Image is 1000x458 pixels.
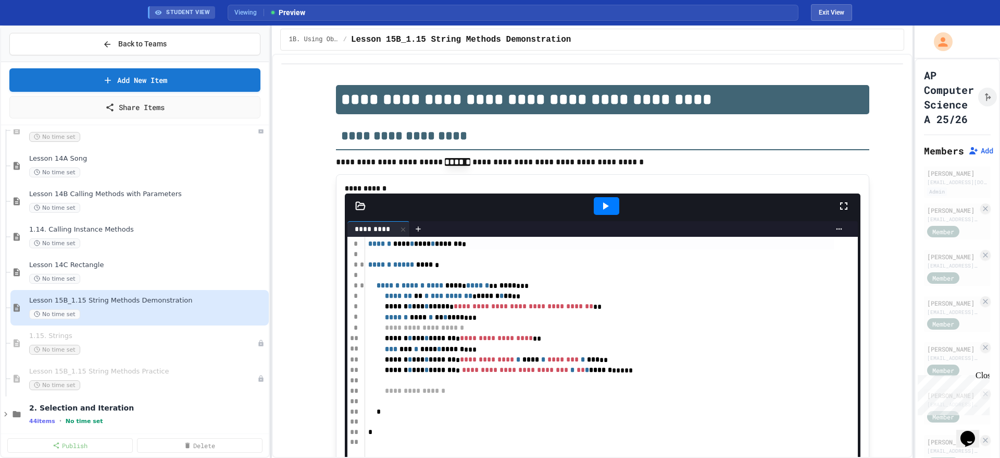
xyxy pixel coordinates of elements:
[914,371,990,415] iframe: chat widget
[234,8,264,17] span: Viewing
[811,4,852,21] button: Exit student view
[166,8,210,17] span: STUDENT VIEW
[269,7,305,18] span: Preview
[956,416,990,448] iframe: chat widget
[4,4,72,66] div: Chat with us now!Close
